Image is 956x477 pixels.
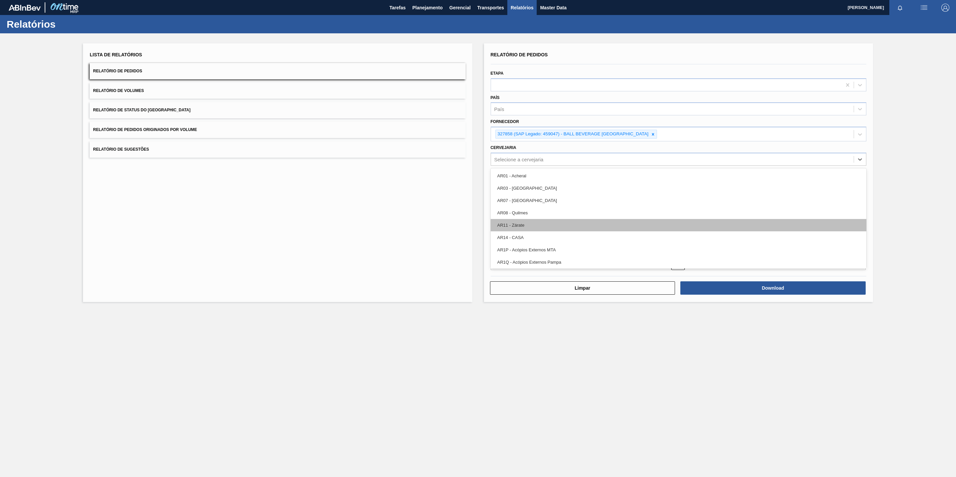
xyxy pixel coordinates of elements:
div: AR1P - Acópios Externos MTA [491,244,866,256]
div: AR01 - Acheral [491,170,866,182]
div: 327858 (SAP Legado: 459047) - BALL BEVERAGE [GEOGRAPHIC_DATA] [496,130,650,138]
button: Relatório de Volumes [90,83,465,99]
label: Etapa [491,71,504,76]
span: Relatório de Sugestões [93,147,149,152]
button: Relatório de Status do [GEOGRAPHIC_DATA] [90,102,465,118]
label: Fornecedor [491,119,519,124]
span: Relatório de Pedidos Originados por Volume [93,127,197,132]
span: Planejamento [412,4,443,12]
span: Master Data [540,4,566,12]
button: Limpar [490,281,675,295]
span: Relatório de Pedidos [491,52,548,57]
div: País [494,106,504,112]
button: Notificações [889,3,911,12]
button: Relatório de Pedidos [90,63,465,79]
button: Relatório de Pedidos Originados por Volume [90,122,465,138]
div: AR08 - Quilmes [491,207,866,219]
button: Relatório de Sugestões [90,141,465,158]
img: Logout [941,4,949,12]
button: Download [680,281,866,295]
span: Tarefas [389,4,406,12]
div: AR03 - [GEOGRAPHIC_DATA] [491,182,866,194]
div: AR1Q - Acópios Externos Pampa [491,256,866,268]
span: Lista de Relatórios [90,52,142,57]
div: AR11 - Zárate [491,219,866,231]
h1: Relatórios [7,20,125,28]
div: AR14 - CASA [491,231,866,244]
span: Gerencial [449,4,471,12]
div: Selecione a cervejaria [494,156,544,162]
span: Relatório de Pedidos [93,69,142,73]
label: País [491,95,500,100]
label: Cervejaria [491,145,516,150]
div: AR07 - [GEOGRAPHIC_DATA] [491,194,866,207]
img: TNhmsLtSVTkK8tSr43FrP2fwEKptu5GPRR3wAAAABJRU5ErkJggg== [9,5,41,11]
img: userActions [920,4,928,12]
span: Relatório de Status do [GEOGRAPHIC_DATA] [93,108,190,112]
span: Relatório de Volumes [93,88,144,93]
span: Relatórios [511,4,533,12]
span: Transportes [477,4,504,12]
